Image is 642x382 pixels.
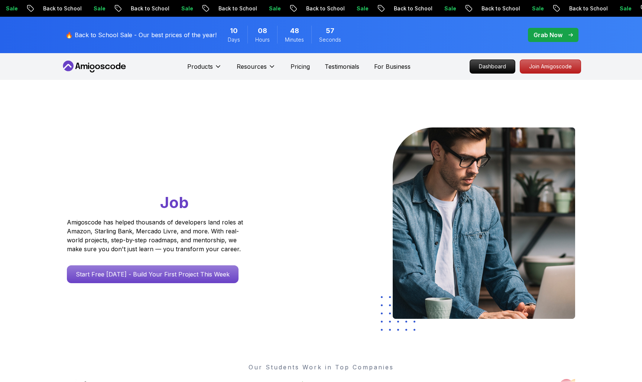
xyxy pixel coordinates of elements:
[258,26,267,36] span: 8 Hours
[172,5,195,12] p: Sale
[435,5,458,12] p: Sale
[520,59,581,74] a: Join Amigoscode
[384,5,435,12] p: Back to School
[374,62,411,71] a: For Business
[160,193,189,212] span: Job
[319,36,341,43] span: Seconds
[67,127,272,213] h1: Go From Learning to Hired: Master Java, Spring Boot & Cloud Skills That Get You the
[67,265,239,283] a: Start Free [DATE] - Build Your First Project This Week
[255,36,270,43] span: Hours
[326,26,334,36] span: 57 Seconds
[534,30,562,39] p: Grab Now
[520,60,581,73] p: Join Amigoscode
[285,36,304,43] span: Minutes
[325,62,359,71] a: Testimonials
[472,5,522,12] p: Back to School
[209,5,259,12] p: Back to School
[65,30,217,39] p: 🔥 Back to School Sale - Our best prices of the year!
[347,5,371,12] p: Sale
[560,5,610,12] p: Back to School
[237,62,267,71] p: Resources
[470,60,515,73] p: Dashboard
[33,5,84,12] p: Back to School
[522,5,546,12] p: Sale
[237,62,276,77] button: Resources
[290,26,299,36] span: 48 Minutes
[610,5,634,12] p: Sale
[259,5,283,12] p: Sale
[296,5,347,12] p: Back to School
[187,62,213,71] p: Products
[470,59,515,74] a: Dashboard
[228,36,240,43] span: Days
[121,5,172,12] p: Back to School
[67,363,575,372] p: Our Students Work in Top Companies
[393,127,575,319] img: hero
[230,26,238,36] span: 10 Days
[291,62,310,71] a: Pricing
[67,218,245,253] p: Amigoscode has helped thousands of developers land roles at Amazon, Starling Bank, Mercado Livre,...
[187,62,222,77] button: Products
[84,5,108,12] p: Sale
